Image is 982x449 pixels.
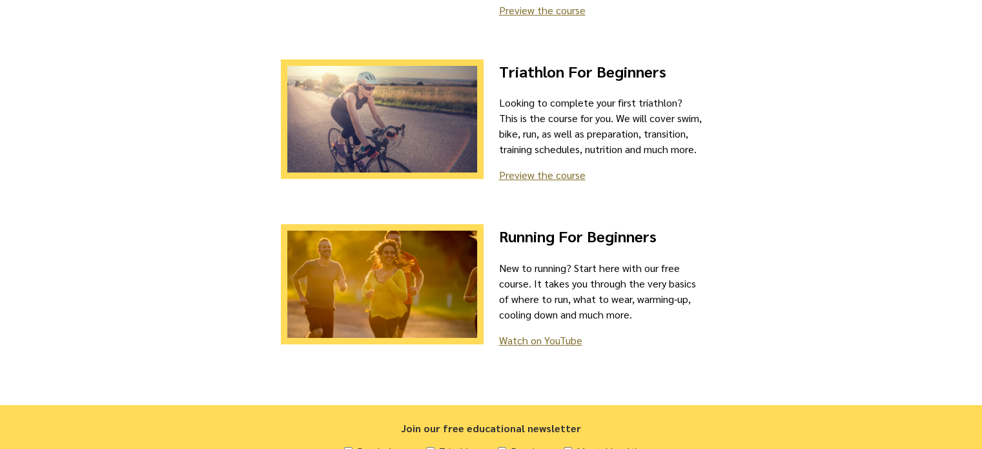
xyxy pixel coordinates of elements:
span: Join our free educational newsletter [402,421,581,435]
p: Looking to complete your first triathlon? This is the course for you. We will cover swim, bike, r... [499,95,702,157]
h2: Running For Beginners [499,224,702,247]
img: Triathlon For Beginners course [281,59,484,180]
a: Preview the course [499,3,586,17]
a: Preview the course [499,168,586,182]
p: New to running? Start here with our free course. It takes you through the very basics of where to... [499,260,702,322]
h2: Triathlon For Beginners [499,59,702,83]
a: Watch on YouTube [499,333,582,347]
img: Running For Beginners course [281,224,484,344]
